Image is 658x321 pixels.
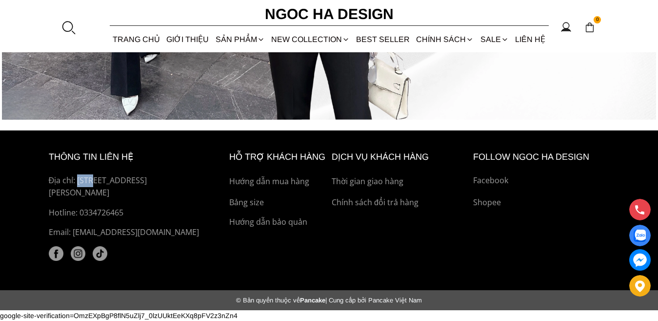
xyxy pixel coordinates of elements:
[49,150,207,164] h6: thông tin liên hệ
[473,196,610,209] a: Shopee
[256,2,402,26] a: Ngoc Ha Design
[332,175,468,188] a: Thời gian giao hàng
[629,225,651,246] a: Display image
[634,230,646,242] img: Display image
[236,297,300,304] span: © Bản quyền thuộc về
[163,26,212,52] a: GIỚI THIỆU
[413,26,477,52] div: Chính sách
[229,216,327,229] a: Hướng dẫn bảo quản
[332,196,468,209] a: Chính sách đổi trả hàng
[268,26,353,52] a: NEW COLLECTION
[49,246,63,261] a: facebook (1)
[49,174,207,199] p: Địa chỉ: [STREET_ADDRESS][PERSON_NAME]
[229,150,327,164] h6: hỗ trợ khách hàng
[353,26,413,52] a: BEST SELLER
[473,174,610,187] a: Facebook
[629,249,651,271] a: messenger
[49,226,207,239] p: Email: [EMAIL_ADDRESS][DOMAIN_NAME]
[71,246,85,261] img: instagram
[473,150,610,164] h6: Follow ngoc ha Design
[229,175,327,188] a: Hướng dẫn mua hàng
[110,26,163,52] a: TRANG CHỦ
[212,26,268,52] div: SẢN PHẨM
[229,196,327,209] a: Bảng size
[584,22,595,33] img: img-CART-ICON-ksit0nf1
[594,16,601,24] span: 0
[512,26,548,52] a: LIÊN HỆ
[49,207,207,219] a: Hotline: 0334726465
[477,26,512,52] a: SALE
[325,297,422,304] span: | Cung cấp bởi Pancake Việt Nam
[93,246,107,261] a: tiktok
[40,297,619,304] div: Pancake
[332,150,468,164] h6: Dịch vụ khách hàng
